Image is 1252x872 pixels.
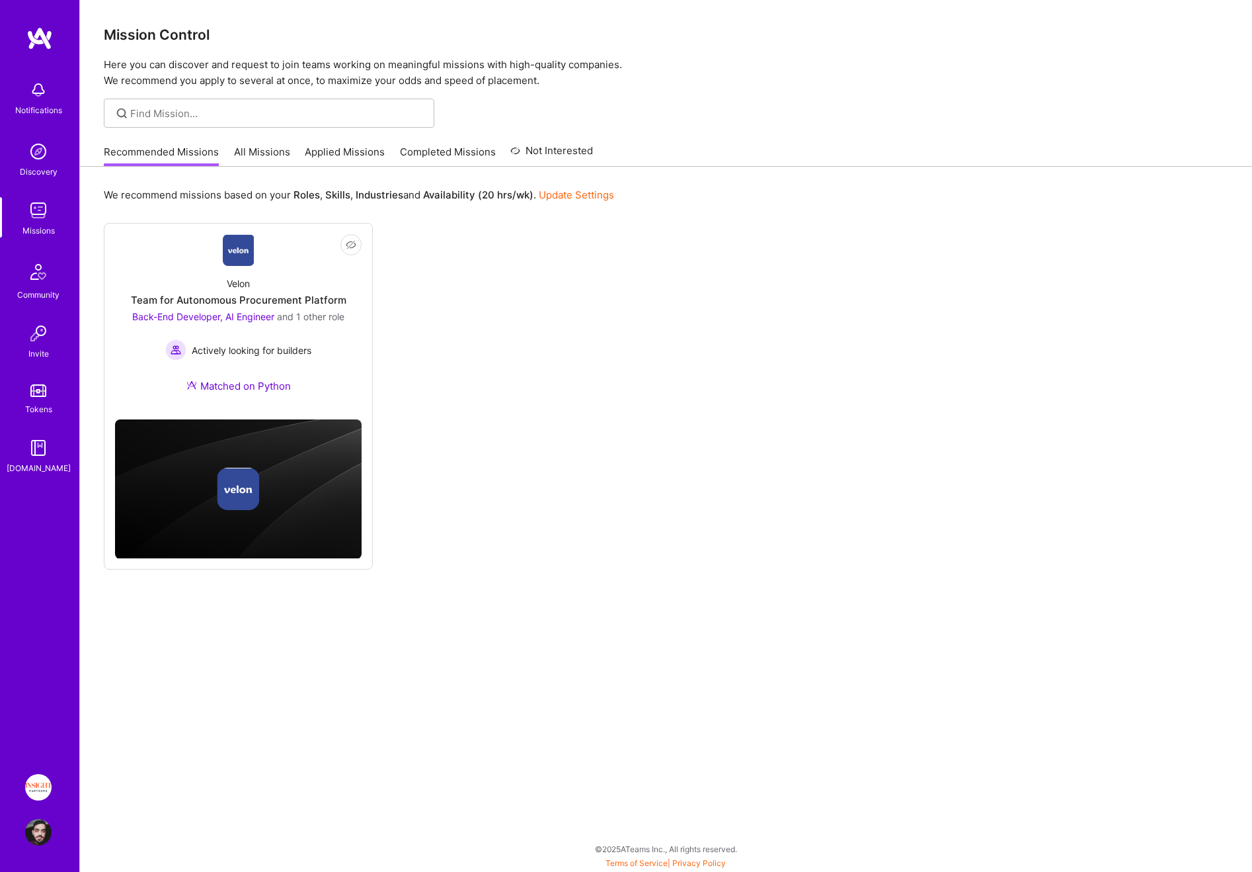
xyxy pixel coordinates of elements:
[25,402,52,416] div: Tokens
[7,461,71,475] div: [DOMAIN_NAME]
[346,240,356,250] i: icon EyeClosed
[25,197,52,224] img: teamwork
[672,858,726,868] a: Privacy Policy
[130,107,424,120] input: Find Mission...
[26,26,53,50] img: logo
[165,339,186,361] img: Actively looking for builders
[30,384,46,397] img: tokens
[606,858,668,868] a: Terms of Service
[22,224,55,238] div: Missions
[186,379,291,393] div: Matched on Python
[115,419,362,559] img: cover
[293,189,320,201] b: Roles
[325,189,350,201] b: Skills
[25,138,52,165] img: discovery
[223,234,254,266] img: Company Logo
[25,435,52,461] img: guide book
[400,145,496,167] a: Completed Missions
[539,189,614,201] a: Update Settings
[227,277,250,290] div: Velon
[114,106,130,121] i: icon SearchGrey
[217,468,260,510] img: Company logo
[131,293,346,307] div: Team for Autonomous Procurement Platform
[25,774,52,801] img: Insight Partners: Data & AI - Sourcing
[22,774,55,801] a: Insight Partners: Data & AI - Sourcing
[79,832,1252,865] div: © 2025 ATeams Inc., All rights reserved.
[15,103,62,117] div: Notifications
[104,145,219,167] a: Recommended Missions
[186,380,197,390] img: Ateam Purple Icon
[305,145,385,167] a: Applied Missions
[25,320,52,347] img: Invite
[606,858,726,868] span: |
[17,288,59,302] div: Community
[28,347,49,361] div: Invite
[510,143,593,167] a: Not Interested
[104,26,1228,43] h3: Mission Control
[356,189,403,201] b: Industries
[22,819,55,846] a: User Avatar
[277,311,344,322] span: and 1 other role
[115,234,362,409] a: Company LogoVelonTeam for Autonomous Procurement PlatformBack-End Developer, AI Engineer and 1 ot...
[132,311,274,322] span: Back-End Developer, AI Engineer
[192,343,311,357] span: Actively looking for builders
[25,77,52,103] img: bell
[20,165,58,179] div: Discovery
[104,188,614,202] p: We recommend missions based on your , , and .
[25,819,52,846] img: User Avatar
[104,57,1228,89] p: Here you can discover and request to join teams working on meaningful missions with high-quality ...
[234,145,290,167] a: All Missions
[22,256,54,288] img: Community
[423,189,533,201] b: Availability (20 hrs/wk)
